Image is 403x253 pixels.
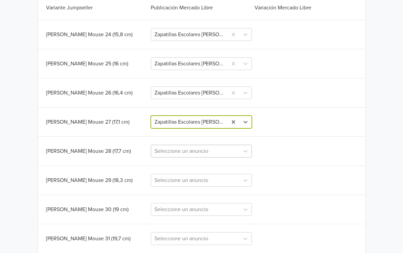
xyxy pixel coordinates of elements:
div: Variante Jumpseller [46,4,150,12]
div: Variación Mercado Libre [253,4,357,12]
div: [PERSON_NAME] Mouse 31 (19,7 cm) [46,235,150,243]
div: Publicación Mercado Libre [149,4,253,12]
div: [PERSON_NAME] Mouse 25 (16 cm) [46,60,150,68]
div: [PERSON_NAME] Mouse 24 (15,8 cm) [46,30,150,39]
div: [PERSON_NAME] Mouse 27 (17,1 cm) [46,118,150,126]
div: [PERSON_NAME] Mouse 29 (18,3 cm) [46,176,150,184]
div: [PERSON_NAME] Mouse 26 (16,4 cm) [46,89,150,97]
div: [PERSON_NAME] Mouse 30 (19 cm) [46,205,150,213]
div: [PERSON_NAME] Mouse 28 (17,7 cm) [46,147,150,155]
